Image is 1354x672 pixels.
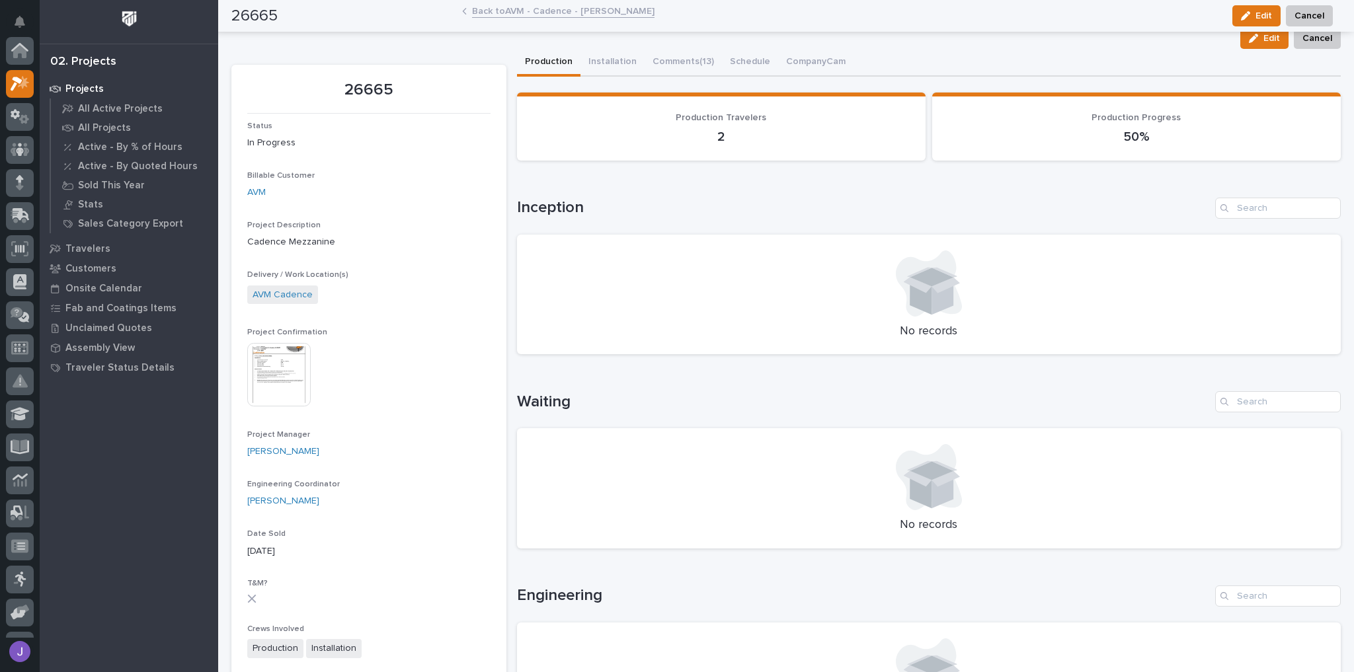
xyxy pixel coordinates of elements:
[51,99,218,118] a: All Active Projects
[51,195,218,213] a: Stats
[40,258,218,278] a: Customers
[247,221,321,229] span: Project Description
[247,122,272,130] span: Status
[247,639,303,658] span: Production
[40,298,218,318] a: Fab and Coatings Items
[1215,585,1341,607] input: Search
[65,263,116,275] p: Customers
[580,49,645,77] button: Installation
[40,357,218,377] a: Traveler Status Details
[253,288,313,302] a: AVM Cadence
[78,141,182,153] p: Active - By % of Hours
[247,172,315,180] span: Billable Customer
[517,198,1211,217] h1: Inception
[247,235,491,249] p: Cadence Mezzanine
[533,324,1326,339] p: No records
[40,278,218,298] a: Onsite Calendar
[247,544,491,558] p: [DATE]
[1215,198,1341,219] input: Search
[1294,28,1341,49] button: Cancel
[51,176,218,194] a: Sold This Year
[65,342,135,354] p: Assembly View
[247,625,304,633] span: Crews Involved
[40,318,218,338] a: Unclaimed Quotes
[50,55,116,69] div: 02. Projects
[247,186,266,200] a: AVM
[65,362,175,374] p: Traveler Status Details
[472,3,655,18] a: Back toAVM - Cadence - [PERSON_NAME]
[517,586,1211,605] h1: Engineering
[517,49,580,77] button: Production
[65,83,104,95] p: Projects
[948,129,1325,145] p: 50%
[1215,391,1341,412] input: Search
[65,243,110,255] p: Travelers
[247,328,327,336] span: Project Confirmation
[40,338,218,357] a: Assembly View
[78,199,103,211] p: Stats
[51,157,218,175] a: Active - By Quoted Hours
[247,494,319,508] a: [PERSON_NAME]
[51,118,218,137] a: All Projects
[676,113,766,122] span: Production Travelers
[1263,32,1280,44] span: Edit
[722,49,778,77] button: Schedule
[78,103,163,115] p: All Active Projects
[645,49,722,77] button: Comments (13)
[247,431,310,439] span: Project Manager
[247,271,348,279] span: Delivery / Work Location(s)
[1092,113,1181,122] span: Production Progress
[40,79,218,98] a: Projects
[51,137,218,156] a: Active - By % of Hours
[517,392,1211,412] h1: Waiting
[247,445,319,459] a: [PERSON_NAME]
[247,579,268,587] span: T&M?
[6,8,34,36] button: Notifications
[65,322,152,334] p: Unclaimed Quotes
[1302,30,1332,46] span: Cancel
[78,122,131,134] p: All Projects
[51,214,218,233] a: Sales Category Export
[533,129,910,145] p: 2
[65,283,142,295] p: Onsite Calendar
[78,218,183,230] p: Sales Category Export
[65,303,177,315] p: Fab and Coatings Items
[17,16,34,37] div: Notifications
[117,7,141,31] img: Workspace Logo
[78,161,198,172] p: Active - By Quoted Hours
[247,480,340,488] span: Engineering Coordinator
[778,49,854,77] button: CompanyCam
[1240,28,1289,49] button: Edit
[6,638,34,665] button: users-avatar
[40,239,218,258] a: Travelers
[306,639,362,658] span: Installation
[247,81,491,100] p: 26665
[533,518,1326,533] p: No records
[247,136,491,150] p: In Progress
[78,180,145,192] p: Sold This Year
[247,530,286,538] span: Date Sold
